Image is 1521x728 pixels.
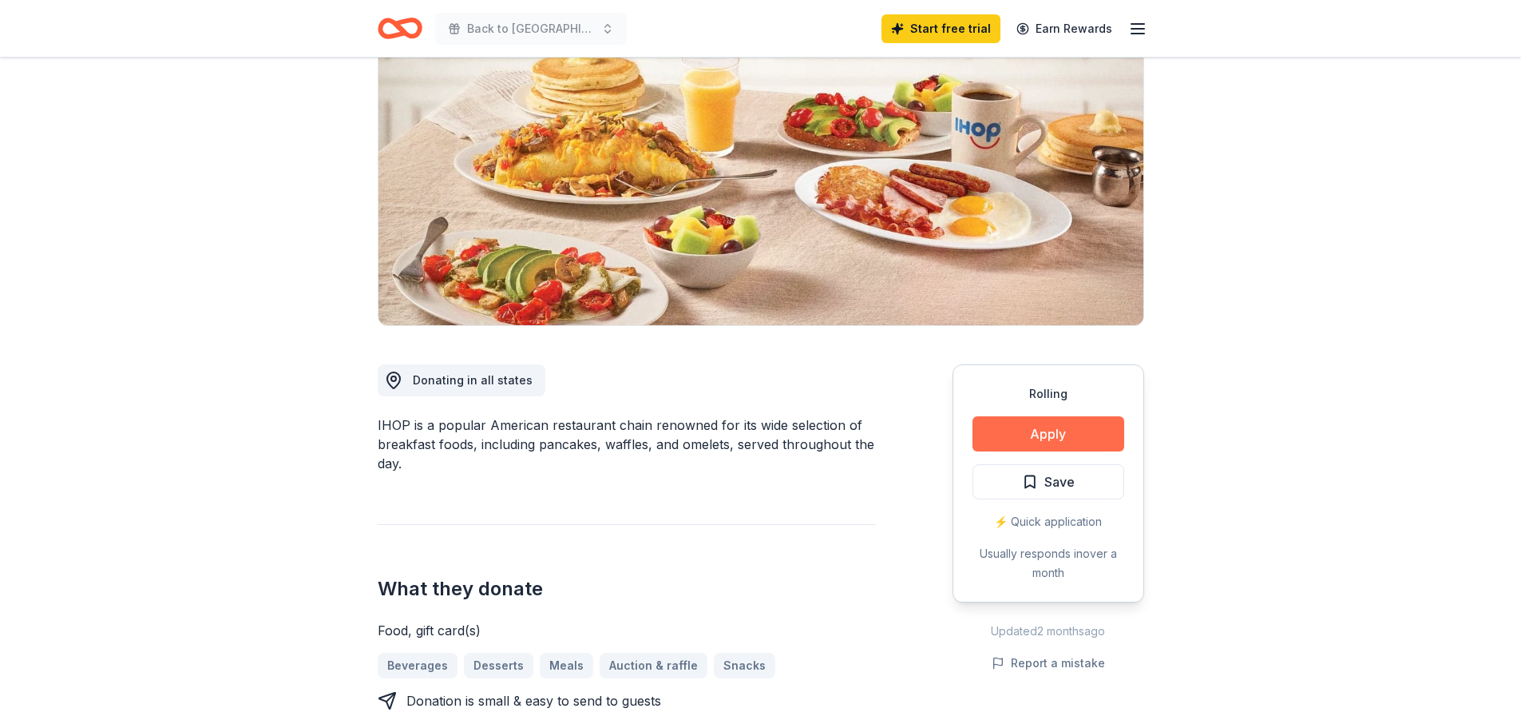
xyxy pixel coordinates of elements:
div: IHOP is a popular American restaurant chain renowned for its wide selection of breakfast foods, i... [378,416,876,473]
a: Earn Rewards [1007,14,1122,43]
div: Updated 2 months ago [953,622,1144,641]
a: Beverages [378,653,457,678]
span: Donating in all states [413,373,533,387]
div: Usually responds in over a month [972,544,1124,583]
img: Image for IHOP [378,20,1143,325]
div: Food, gift card(s) [378,621,876,640]
div: ⚡️ Quick application [972,512,1124,531]
a: Start free trial [881,14,1000,43]
div: Donation is small & easy to send to guests [406,691,661,710]
button: Save [972,464,1124,499]
a: Desserts [464,653,533,678]
button: Back to [GEOGRAPHIC_DATA] [435,13,627,45]
a: Home [378,10,422,47]
a: Meals [540,653,593,678]
button: Report a mistake [992,654,1105,673]
a: Auction & raffle [600,653,707,678]
button: Apply [972,416,1124,452]
a: Snacks [714,653,775,678]
h2: What they donate [378,576,876,602]
span: Save [1044,471,1075,492]
div: Rolling [972,384,1124,404]
span: Back to [GEOGRAPHIC_DATA] [467,19,595,38]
